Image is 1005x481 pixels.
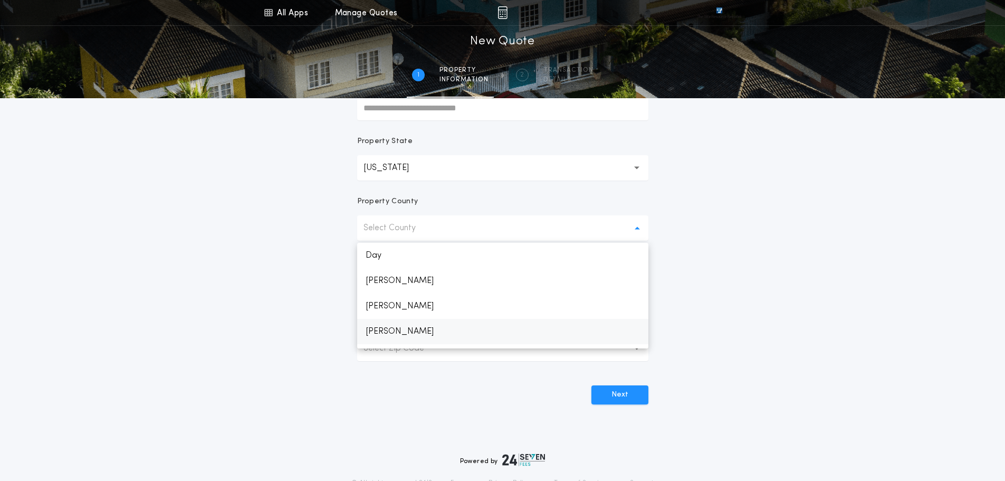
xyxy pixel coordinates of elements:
p: Day [357,243,648,268]
img: logo [502,454,545,466]
button: Select Zip Code [357,336,648,361]
button: Select County [357,215,648,241]
p: Select Zip Code [363,342,441,355]
p: Edmunds [357,344,648,370]
p: Property State [357,136,413,147]
img: img [497,6,508,19]
p: [PERSON_NAME] [357,268,648,294]
p: [US_STATE] [363,162,426,174]
button: [US_STATE] [357,155,648,181]
button: Next [591,385,648,404]
h2: 2 [520,71,524,79]
ul: Select County [357,243,648,348]
p: Select County [363,222,433,234]
span: details [543,76,594,84]
span: information [439,76,489,84]
div: Powered by [460,454,545,466]
h1: New Quote [470,33,534,50]
h2: 1 [417,71,419,79]
p: [PERSON_NAME] [357,294,648,319]
img: vs-icon [697,7,741,18]
p: Property County [357,196,418,207]
p: [PERSON_NAME] [357,319,648,344]
span: Transaction [543,66,594,74]
span: Property [439,66,489,74]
